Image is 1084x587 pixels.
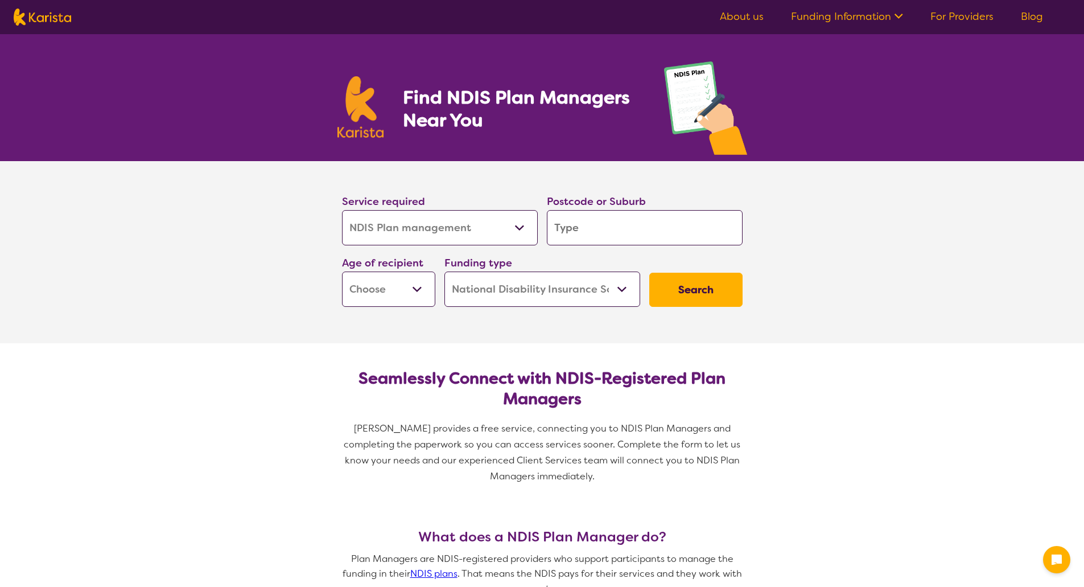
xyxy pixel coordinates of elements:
a: For Providers [930,10,994,23]
img: Karista logo [337,76,384,138]
a: Funding Information [791,10,903,23]
h3: What does a NDIS Plan Manager do? [337,529,747,545]
img: plan-management [664,61,747,161]
a: NDIS plans [410,568,457,580]
label: Funding type [444,256,512,270]
label: Age of recipient [342,256,423,270]
label: Postcode or Suburb [547,195,646,208]
img: Karista logo [14,9,71,26]
input: Type [547,210,743,245]
a: About us [720,10,764,23]
label: Service required [342,195,425,208]
h1: Find NDIS Plan Managers Near You [403,86,641,132]
span: [PERSON_NAME] provides a free service, connecting you to NDIS Plan Managers and completing the pa... [344,422,743,482]
button: Search [649,273,743,307]
h2: Seamlessly Connect with NDIS-Registered Plan Managers [351,368,733,409]
a: Blog [1021,10,1043,23]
